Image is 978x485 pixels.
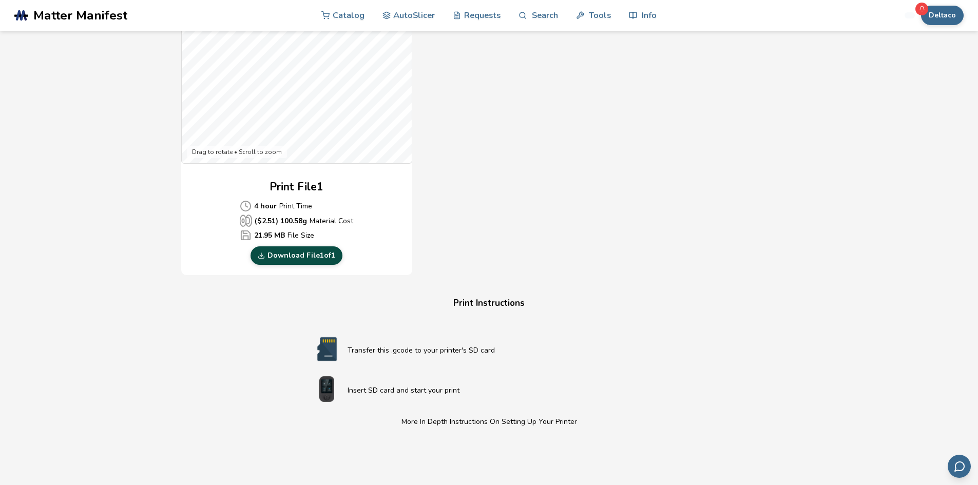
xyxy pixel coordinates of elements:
[306,336,348,362] img: SD card
[254,230,285,241] b: 21.95 MB
[306,416,672,427] p: More In Depth Instructions On Setting Up Your Printer
[240,215,252,227] span: Average Cost
[240,229,252,241] span: Average Cost
[294,296,684,312] h4: Print Instructions
[306,376,348,402] img: Start print
[921,6,964,25] button: Deltaco
[270,179,323,195] h2: Print File 1
[33,8,127,23] span: Matter Manifest
[240,229,353,241] p: File Size
[240,215,353,227] p: Material Cost
[187,146,287,159] div: Drag to rotate • Scroll to zoom
[348,345,672,356] p: Transfer this .gcode to your printer's SD card
[948,455,971,478] button: Send feedback via email
[254,201,277,211] b: 4 hour
[251,246,342,265] a: Download File1of1
[255,216,307,226] b: ($ 2.51 ) 100.58 g
[240,200,252,212] span: Average Cost
[240,200,353,212] p: Print Time
[348,385,672,396] p: Insert SD card and start your print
